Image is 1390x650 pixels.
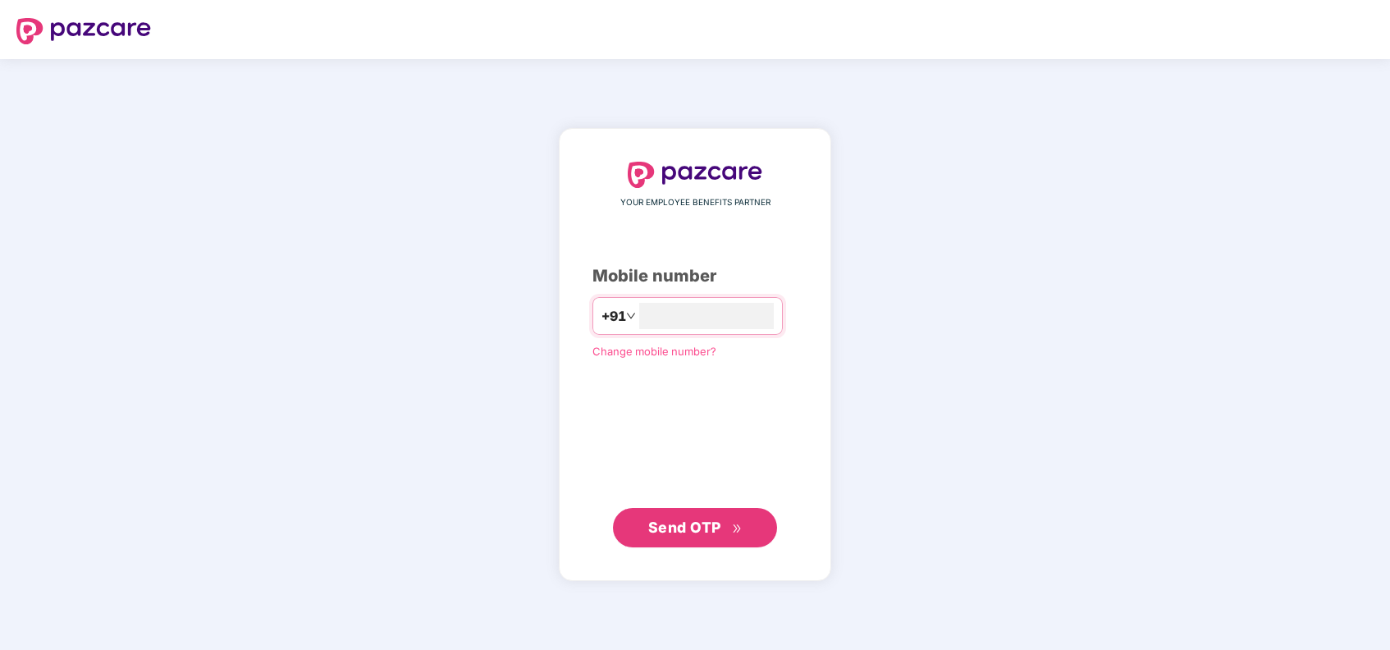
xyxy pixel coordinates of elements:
span: YOUR EMPLOYEE BENEFITS PARTNER [620,196,770,209]
a: Change mobile number? [592,345,716,358]
span: Send OTP [648,519,721,536]
div: Mobile number [592,263,798,289]
span: down [626,311,636,321]
span: +91 [601,306,626,327]
img: logo [628,162,762,188]
img: logo [16,18,151,44]
span: double-right [732,524,743,534]
button: Send OTPdouble-right [613,508,777,547]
